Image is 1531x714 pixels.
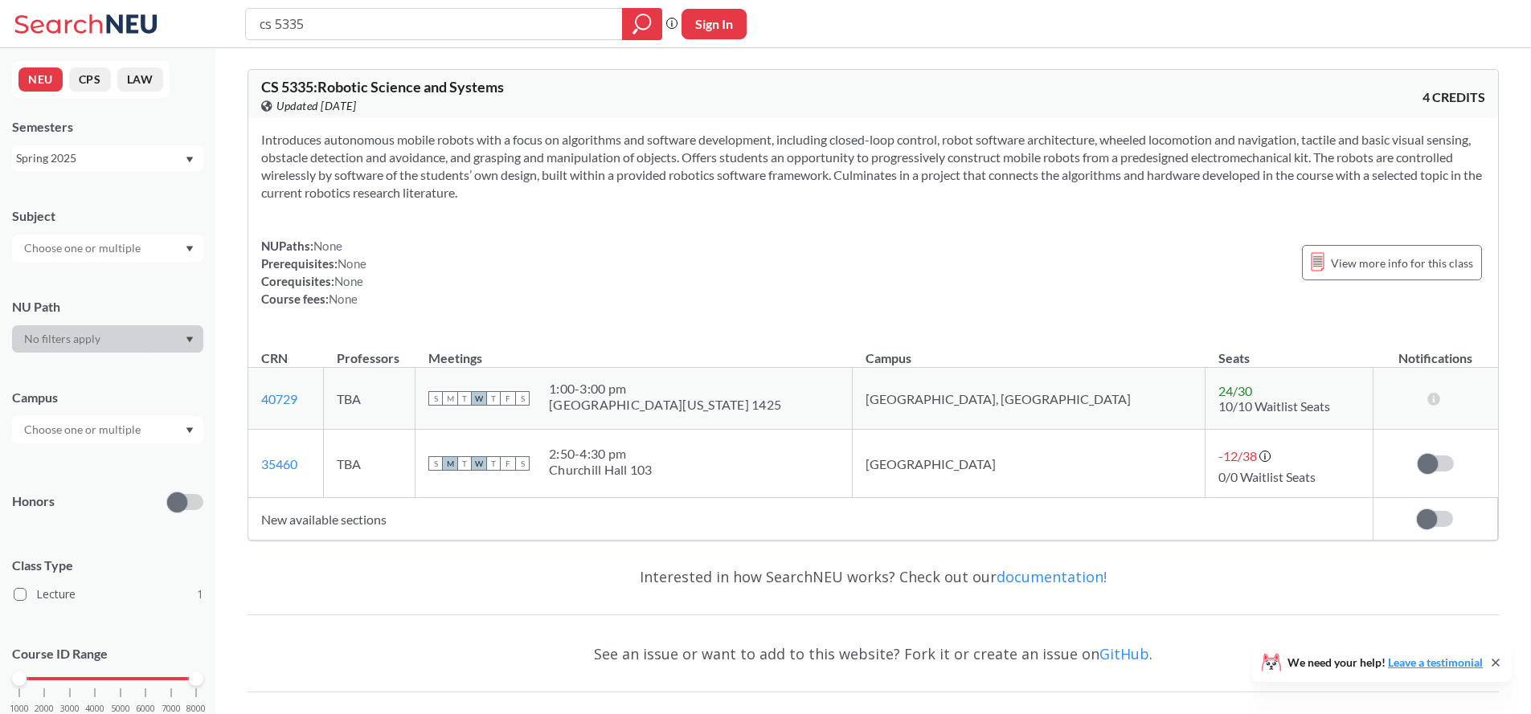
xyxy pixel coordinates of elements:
[501,391,515,406] span: F
[261,349,288,367] div: CRN
[1218,469,1316,484] span: 0/0 Waitlist Seats
[186,157,194,163] svg: Dropdown arrow
[186,704,206,713] span: 8000
[632,13,652,35] svg: magnifying glass
[457,456,472,471] span: T
[415,333,853,368] th: Meetings
[12,207,203,225] div: Subject
[248,498,1373,541] td: New available sections
[261,456,297,471] a: 35460
[472,456,486,471] span: W
[457,391,472,406] span: T
[69,67,111,92] button: CPS
[248,630,1499,677] div: See an issue or want to add to this website? Fork it or create an issue on .
[501,456,515,471] span: F
[329,292,358,306] span: None
[1373,333,1497,368] th: Notifications
[1218,383,1252,398] span: 24 / 30
[515,456,530,471] span: S
[16,239,151,258] input: Choose one or multiple
[18,67,63,92] button: NEU
[12,325,203,353] div: Dropdown arrow
[16,149,184,167] div: Spring 2025
[428,456,443,471] span: S
[853,333,1206,368] th: Campus
[35,704,54,713] span: 2000
[186,337,194,343] svg: Dropdown arrow
[162,704,181,713] span: 7000
[1099,644,1149,663] a: GitHub
[853,368,1206,430] td: [GEOGRAPHIC_DATA], [GEOGRAPHIC_DATA]
[1331,253,1473,273] span: View more info for this class
[443,391,457,406] span: M
[997,567,1107,586] a: documentation!
[324,430,415,498] td: TBA
[486,456,501,471] span: T
[60,704,80,713] span: 3000
[428,391,443,406] span: S
[1423,88,1485,106] span: 4 CREDITS
[12,235,203,262] div: Dropdown arrow
[472,391,486,406] span: W
[117,67,163,92] button: LAW
[261,237,366,308] div: NUPaths: Prerequisites: Corequisites: Course fees:
[853,430,1206,498] td: [GEOGRAPHIC_DATA]
[622,8,662,40] div: magnifying glass
[197,585,203,603] span: 1
[136,704,155,713] span: 6000
[549,446,653,462] div: 2:50 - 4:30 pm
[549,397,781,413] div: [GEOGRAPHIC_DATA][US_STATE] 1425
[111,704,130,713] span: 5000
[16,420,151,439] input: Choose one or multiple
[549,381,781,397] div: 1:00 - 3:00 pm
[10,704,29,713] span: 1000
[486,391,501,406] span: T
[1218,398,1330,414] span: 10/10 Waitlist Seats
[682,9,747,39] button: Sign In
[515,391,530,406] span: S
[14,584,203,605] label: Lecture
[12,416,203,443] div: Dropdown arrow
[186,246,194,252] svg: Dropdown arrow
[261,131,1485,202] section: Introduces autonomous mobile robots with a focus on algorithms and software development, includin...
[261,78,504,96] span: CS 5335 : Robotic Science and Systems
[338,256,366,271] span: None
[1287,657,1483,668] span: We need your help!
[549,462,653,478] div: Churchill Hall 103
[276,97,356,115] span: Updated [DATE]
[324,368,415,430] td: TBA
[186,427,194,434] svg: Dropdown arrow
[12,645,203,663] p: Course ID Range
[324,333,415,368] th: Professors
[12,389,203,406] div: Campus
[12,557,203,574] span: Class Type
[12,492,55,511] p: Honors
[248,553,1499,600] div: Interested in how SearchNEU works? Check out our
[12,298,203,316] div: NU Path
[443,456,457,471] span: M
[1218,448,1257,463] span: -12 / 38
[12,118,203,136] div: Semesters
[85,704,104,713] span: 4000
[1206,333,1373,368] th: Seats
[258,10,611,38] input: Class, professor, course number, "phrase"
[261,391,297,406] a: 40729
[313,239,342,253] span: None
[1388,655,1483,669] a: Leave a testimonial
[12,145,203,171] div: Spring 2025Dropdown arrow
[334,274,363,288] span: None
